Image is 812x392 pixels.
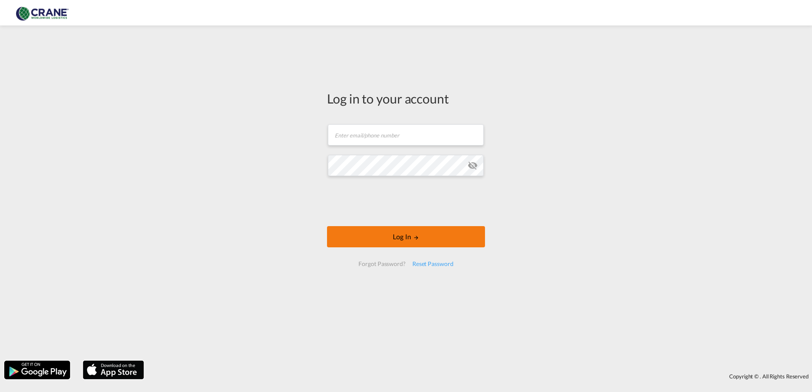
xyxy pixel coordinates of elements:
[3,360,71,380] img: google.png
[341,185,471,218] iframe: reCAPTCHA
[82,360,145,380] img: apple.png
[328,124,484,146] input: Enter email/phone number
[409,256,457,272] div: Reset Password
[13,3,70,22] img: 374de710c13411efa3da03fd754f1635.jpg
[355,256,409,272] div: Forgot Password?
[327,90,485,107] div: Log in to your account
[327,226,485,247] button: LOGIN
[468,160,478,171] md-icon: icon-eye-off
[148,369,812,384] div: Copyright © . All Rights Reserved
